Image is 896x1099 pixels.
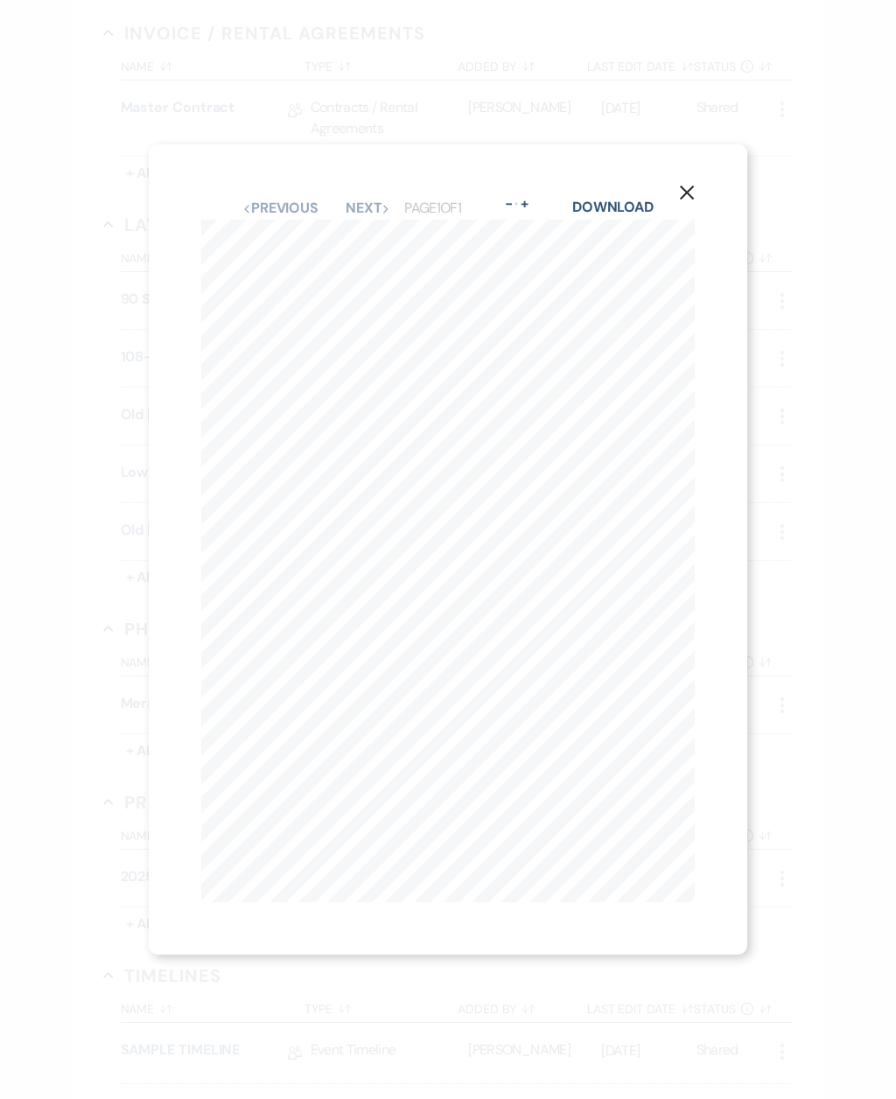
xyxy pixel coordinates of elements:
button: Next [346,201,391,215]
button: + [518,197,532,211]
button: Previous [242,201,318,215]
a: Download [572,198,654,216]
p: Page 1 of 1 [404,197,461,220]
button: - [502,197,516,211]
